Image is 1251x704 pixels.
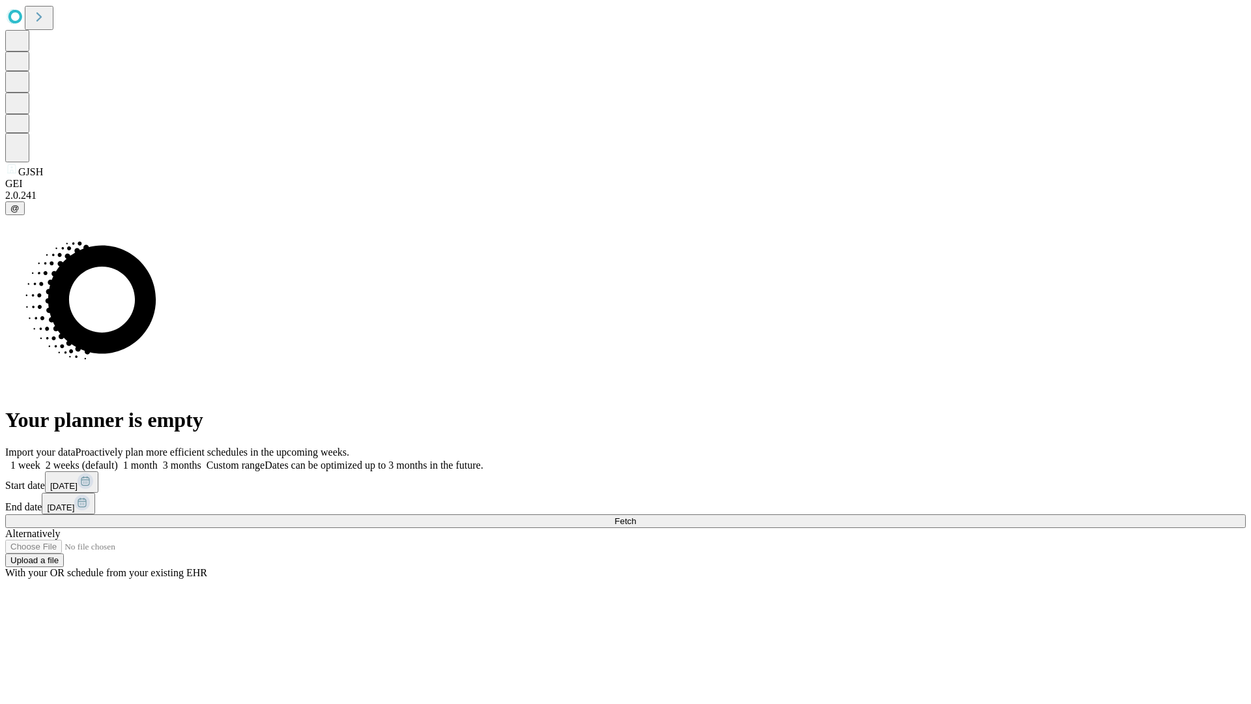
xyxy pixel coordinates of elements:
span: With your OR schedule from your existing EHR [5,567,207,578]
h1: Your planner is empty [5,408,1246,432]
button: @ [5,201,25,215]
span: 1 month [123,460,158,471]
span: Fetch [614,516,636,526]
span: @ [10,203,20,213]
span: [DATE] [47,503,74,512]
span: 3 months [163,460,201,471]
button: Upload a file [5,553,64,567]
button: [DATE] [42,493,95,514]
span: 2 weeks (default) [46,460,118,471]
span: Import your data [5,447,76,458]
span: GJSH [18,166,43,177]
span: Dates can be optimized up to 3 months in the future. [265,460,483,471]
span: Proactively plan more efficient schedules in the upcoming weeks. [76,447,349,458]
span: 1 week [10,460,40,471]
div: GEI [5,178,1246,190]
span: Custom range [207,460,265,471]
div: End date [5,493,1246,514]
div: Start date [5,471,1246,493]
button: [DATE] [45,471,98,493]
span: Alternatively [5,528,60,539]
div: 2.0.241 [5,190,1246,201]
span: [DATE] [50,481,78,491]
button: Fetch [5,514,1246,528]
